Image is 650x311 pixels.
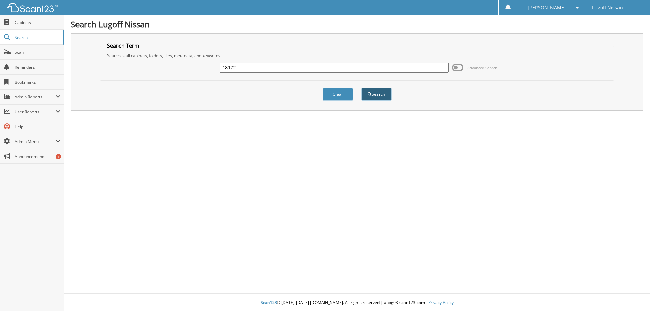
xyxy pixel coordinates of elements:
span: Reminders [15,64,60,70]
div: © [DATE]-[DATE] [DOMAIN_NAME]. All rights reserved | appg03-scan123-com | [64,294,650,311]
button: Clear [323,88,353,101]
span: Help [15,124,60,130]
iframe: Chat Widget [616,279,650,311]
span: Admin Menu [15,139,56,145]
legend: Search Term [104,42,143,49]
span: Admin Reports [15,94,56,100]
span: Advanced Search [467,65,497,70]
button: Search [361,88,392,101]
span: User Reports [15,109,56,115]
span: Cabinets [15,20,60,25]
a: Privacy Policy [428,299,454,305]
span: Scan [15,49,60,55]
span: Announcements [15,154,60,159]
div: Searches all cabinets, folders, files, metadata, and keywords [104,53,611,59]
div: 1 [56,154,61,159]
h1: Search Lugoff Nissan [71,19,643,30]
span: [PERSON_NAME] [528,6,566,10]
span: Lugoff Nissan [592,6,623,10]
span: Scan123 [261,299,277,305]
span: Search [15,35,59,40]
span: Bookmarks [15,79,60,85]
img: scan123-logo-white.svg [7,3,58,12]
